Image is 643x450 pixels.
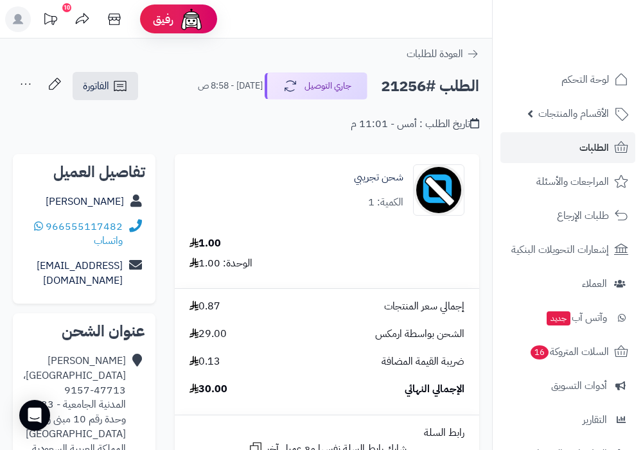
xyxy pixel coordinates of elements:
[354,170,403,185] a: شحن تجريبي
[583,411,607,429] span: التقارير
[381,73,479,100] h2: الطلب #21256
[189,382,227,397] span: 30.00
[189,299,220,314] span: 0.87
[198,80,263,92] small: [DATE] - 8:58 ص
[405,382,464,397] span: الإجمالي النهائي
[500,404,635,435] a: التقارير
[545,309,607,327] span: وآتس آب
[407,46,463,62] span: العودة للطلبات
[83,78,109,94] span: الفاتورة
[551,377,607,395] span: أدوات التسويق
[531,345,549,359] span: 16
[375,327,464,342] span: الشحن بواسطة ارمكس
[189,327,227,342] span: 29.00
[189,236,221,251] div: 1.00
[511,241,609,259] span: إشعارات التحويلات البنكية
[500,200,635,231] a: طلبات الإرجاع
[500,302,635,333] a: وآتس آبجديد
[500,336,635,367] a: السلات المتروكة16
[351,117,479,132] div: تاريخ الطلب : أمس - 11:01 م
[73,72,138,100] a: الفاتورة
[368,195,403,210] div: الكمية: 1
[557,207,609,225] span: طلبات الإرجاع
[180,426,474,440] div: رابط السلة
[529,343,609,361] span: السلات المتروكة
[536,173,609,191] span: المراجعات والأسئلة
[62,3,71,12] div: 10
[153,12,173,27] span: رفيق
[23,324,145,339] h2: عنوان الشحن
[19,400,50,431] div: Open Intercom Messenger
[538,105,609,123] span: الأقسام والمنتجات
[265,73,367,100] button: جاري التوصيل
[500,166,635,197] a: المراجعات والأسئلة
[46,194,124,209] a: [PERSON_NAME]
[500,64,635,95] a: لوحة التحكم
[23,164,145,180] h2: تفاصيل العميل
[547,311,570,325] span: جديد
[579,139,609,157] span: الطلبات
[414,164,464,216] img: no_image-90x90.png
[34,219,123,249] a: واتساب
[582,275,607,293] span: العملاء
[189,354,220,369] span: 0.13
[407,46,479,62] a: العودة للطلبات
[34,6,66,35] a: تحديثات المنصة
[500,132,635,163] a: الطلبات
[46,219,123,234] a: 966555117482
[500,268,635,299] a: العملاء
[179,6,204,32] img: ai-face.png
[382,354,464,369] span: ضريبة القيمة المضافة
[37,258,123,288] a: [EMAIL_ADDRESS][DOMAIN_NAME]
[189,256,252,271] div: الوحدة: 1.00
[500,370,635,401] a: أدوات التسويق
[500,234,635,265] a: إشعارات التحويلات البنكية
[556,36,631,63] img: logo-2.png
[561,71,609,89] span: لوحة التحكم
[384,299,464,314] span: إجمالي سعر المنتجات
